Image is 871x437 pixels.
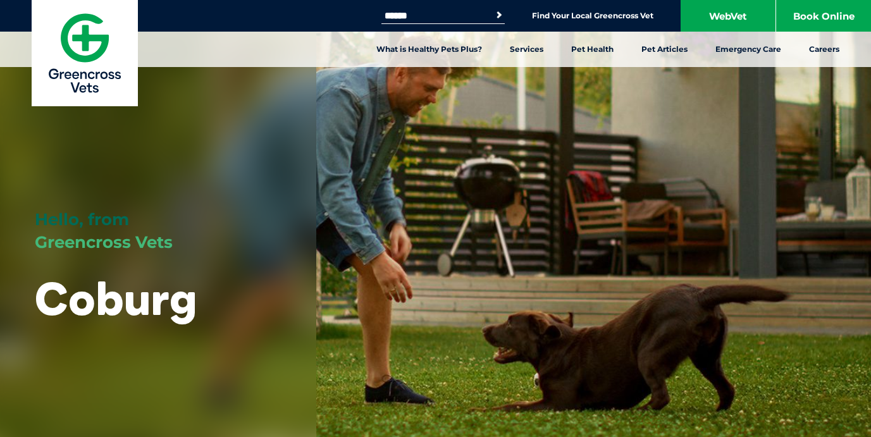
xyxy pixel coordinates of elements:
[496,32,557,67] a: Services
[362,32,496,67] a: What is Healthy Pets Plus?
[35,232,173,252] span: Greencross Vets
[557,32,627,67] a: Pet Health
[701,32,795,67] a: Emergency Care
[627,32,701,67] a: Pet Articles
[35,209,129,230] span: Hello, from
[493,9,505,22] button: Search
[795,32,853,67] a: Careers
[532,11,653,21] a: Find Your Local Greencross Vet
[35,273,197,323] h1: Coburg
